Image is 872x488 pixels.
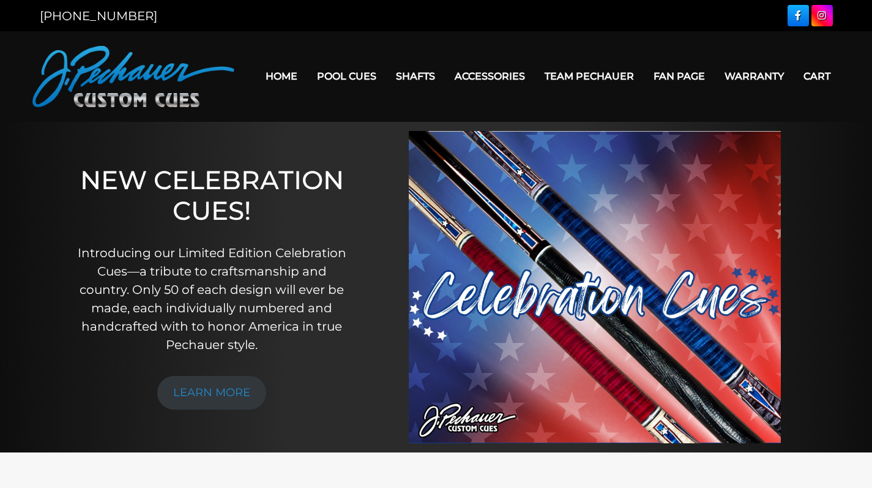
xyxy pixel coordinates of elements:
[256,61,307,92] a: Home
[445,61,535,92] a: Accessories
[157,376,266,410] a: LEARN MORE
[32,46,234,107] img: Pechauer Custom Cues
[794,61,840,92] a: Cart
[307,61,386,92] a: Pool Cues
[715,61,794,92] a: Warranty
[386,61,445,92] a: Shafts
[72,244,352,354] p: Introducing our Limited Edition Celebration Cues—a tribute to craftsmanship and country. Only 50 ...
[535,61,644,92] a: Team Pechauer
[644,61,715,92] a: Fan Page
[72,165,352,227] h1: NEW CELEBRATION CUES!
[40,9,157,23] a: [PHONE_NUMBER]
